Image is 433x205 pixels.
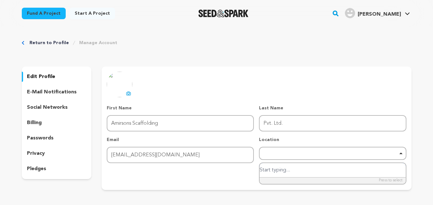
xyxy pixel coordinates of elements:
[27,134,54,142] p: passwords
[358,12,401,17] span: [PERSON_NAME]
[198,10,249,17] img: Seed&Spark Logo Dark Mode
[345,8,355,18] img: user.png
[22,8,66,19] a: Fund a project
[259,115,406,131] input: Last Name
[22,164,92,174] button: pledges
[70,8,115,19] a: Start a project
[259,137,406,143] p: Location
[79,40,117,46] a: Manage Account
[27,165,46,173] p: pledges
[107,147,254,163] input: Email
[22,87,92,97] button: e-mail notifications
[27,119,42,127] p: billing
[344,7,411,18] a: Singh S.'s Profile
[27,104,68,111] p: social networks
[22,148,92,159] button: privacy
[27,150,45,157] p: privacy
[22,118,92,128] button: billing
[22,133,92,143] button: passwords
[29,40,69,46] a: Return to Profile
[345,8,401,18] div: Singh S.'s Profile
[22,40,412,46] div: Breadcrumb
[198,10,249,17] a: Seed&Spark Homepage
[260,163,405,177] input: Start typing...
[259,105,406,111] p: Last Name
[107,137,254,143] p: Email
[107,105,254,111] p: First Name
[27,73,55,81] p: edit profile
[27,88,77,96] p: e-mail notifications
[107,115,254,131] input: First Name
[344,7,411,20] span: Singh S.'s Profile
[22,72,92,82] button: edit profile
[22,102,92,113] button: social networks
